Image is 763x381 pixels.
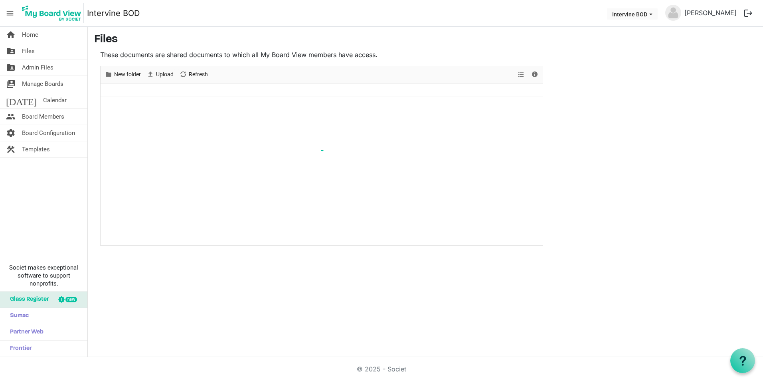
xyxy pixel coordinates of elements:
[20,3,84,23] img: My Board View Logo
[65,297,77,302] div: new
[6,341,32,357] span: Frontier
[43,92,67,108] span: Calendar
[740,5,757,22] button: logout
[6,308,29,324] span: Sumac
[4,264,84,288] span: Societ makes exceptional software to support nonprofits.
[6,27,16,43] span: home
[22,141,50,157] span: Templates
[20,3,87,23] a: My Board View Logo
[357,365,406,373] a: © 2025 - Societ
[6,60,16,75] span: folder_shared
[665,5,681,21] img: no-profile-picture.svg
[94,33,757,47] h3: Files
[22,125,75,141] span: Board Configuration
[6,292,49,308] span: Glass Register
[6,141,16,157] span: construction
[6,125,16,141] span: settings
[22,60,53,75] span: Admin Files
[2,6,18,21] span: menu
[681,5,740,21] a: [PERSON_NAME]
[6,43,16,59] span: folder_shared
[6,92,37,108] span: [DATE]
[100,50,543,60] p: These documents are shared documents to which all My Board View members have access.
[6,76,16,92] span: switch_account
[6,109,16,125] span: people
[6,324,43,340] span: Partner Web
[22,27,38,43] span: Home
[87,5,140,21] a: Intervine BOD
[22,109,64,125] span: Board Members
[22,43,35,59] span: Files
[22,76,63,92] span: Manage Boards
[607,8,658,20] button: Intervine BOD dropdownbutton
